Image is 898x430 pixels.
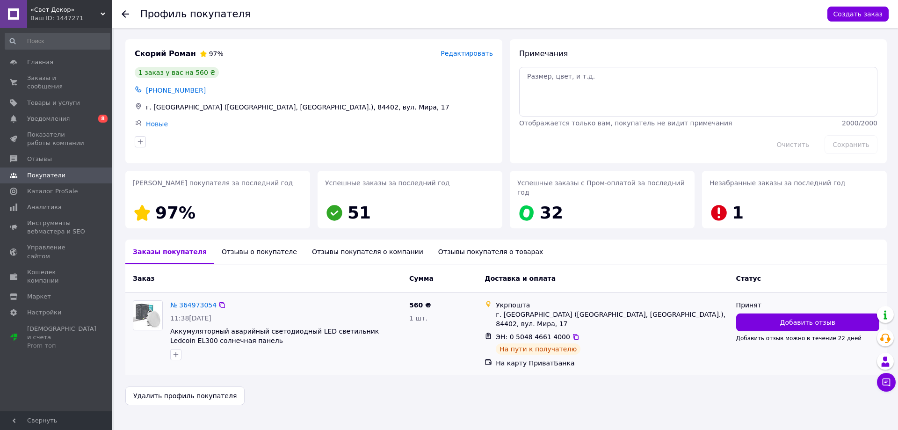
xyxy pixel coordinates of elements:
div: Отзывы покупателя о компании [304,240,431,264]
span: Успешные заказы с Пром-оплатой за последний год [517,179,685,196]
button: Добавить отзыв [736,313,879,331]
div: Укрпошта [496,300,728,310]
div: Принят [736,300,879,310]
span: Добавить отзыв [780,318,835,327]
h1: Профиль покупателя [140,8,251,20]
span: Покупатели [27,171,65,180]
span: 560 ₴ [409,301,431,309]
span: Каталог ProSale [27,187,78,196]
span: «Свет Декор» [30,6,101,14]
span: 11:38[DATE] [170,314,211,322]
a: Фото товару [133,300,163,330]
span: Отображается только вам, покупатель не видит примечания [519,119,732,127]
div: На пути к получателю [496,343,580,355]
span: [PHONE_NUMBER] [146,87,206,94]
span: 8 [98,115,108,123]
span: Уведомления [27,115,70,123]
div: г. [GEOGRAPHIC_DATA] ([GEOGRAPHIC_DATA], [GEOGRAPHIC_DATA].), 84402, вул. Мира, 17 [144,101,495,114]
a: Аккумуляторный аварийный светодиодный LED светильник Ledcoin EL300 солнечная панель [170,328,379,344]
div: Отзывы о покупателе [214,240,304,264]
span: Главная [27,58,53,66]
span: Инструменты вебмастера и SEO [27,219,87,236]
span: Добавить отзыв можно в течение 22 дней [736,335,862,342]
div: Отзывы покупателя о товарах [431,240,551,264]
span: Показатели работы компании [27,131,87,147]
span: [DEMOGRAPHIC_DATA] и счета [27,325,96,350]
span: Аналитика [27,203,62,211]
input: Поиск [5,33,110,50]
span: 1 [732,203,744,222]
span: Маркет [27,292,51,301]
div: На карту ПриватБанка [496,358,728,368]
span: Настройки [27,308,61,317]
span: Заказы и сообщения [27,74,87,91]
div: Вернуться назад [122,9,129,19]
span: 1 шт. [409,314,427,322]
span: Кошелек компании [27,268,87,285]
span: Скорий Роман [135,49,196,59]
button: Удалить профиль покупателя [125,386,245,405]
span: Управление сайтом [27,243,87,260]
div: Ваш ID: 1447271 [30,14,112,22]
a: Новые [146,120,168,128]
span: Незабранные заказы за последний год [710,179,845,187]
span: 2000 / 2000 [842,119,877,127]
div: Заказы покупателя [125,240,214,264]
div: г. [GEOGRAPHIC_DATA] ([GEOGRAPHIC_DATA], [GEOGRAPHIC_DATA].), 84402, вул. Мира, 17 [496,310,728,328]
span: Примечания [519,49,568,58]
a: № 364973054 [170,301,217,309]
span: Заказ [133,275,154,282]
span: 97% [209,50,224,58]
span: Отзывы [27,155,52,163]
button: Создать заказ [827,7,889,22]
button: Чат с покупателем [877,373,896,392]
img: Фото товару [133,301,162,330]
span: Редактировать [441,50,493,57]
span: Успешные заказы за последний год [325,179,450,187]
span: 51 [348,203,371,222]
span: Статус [736,275,761,282]
span: [PERSON_NAME] покупателя за последний год [133,179,293,187]
span: ЭН: 0 5048 4661 4000 [496,333,570,341]
span: 97% [155,203,196,222]
div: 1 заказ у вас на 560 ₴ [135,67,219,78]
span: Сумма [409,275,434,282]
span: Товары и услуги [27,99,80,107]
span: 32 [540,203,563,222]
span: Доставка и оплата [485,275,556,282]
div: Prom топ [27,342,96,350]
